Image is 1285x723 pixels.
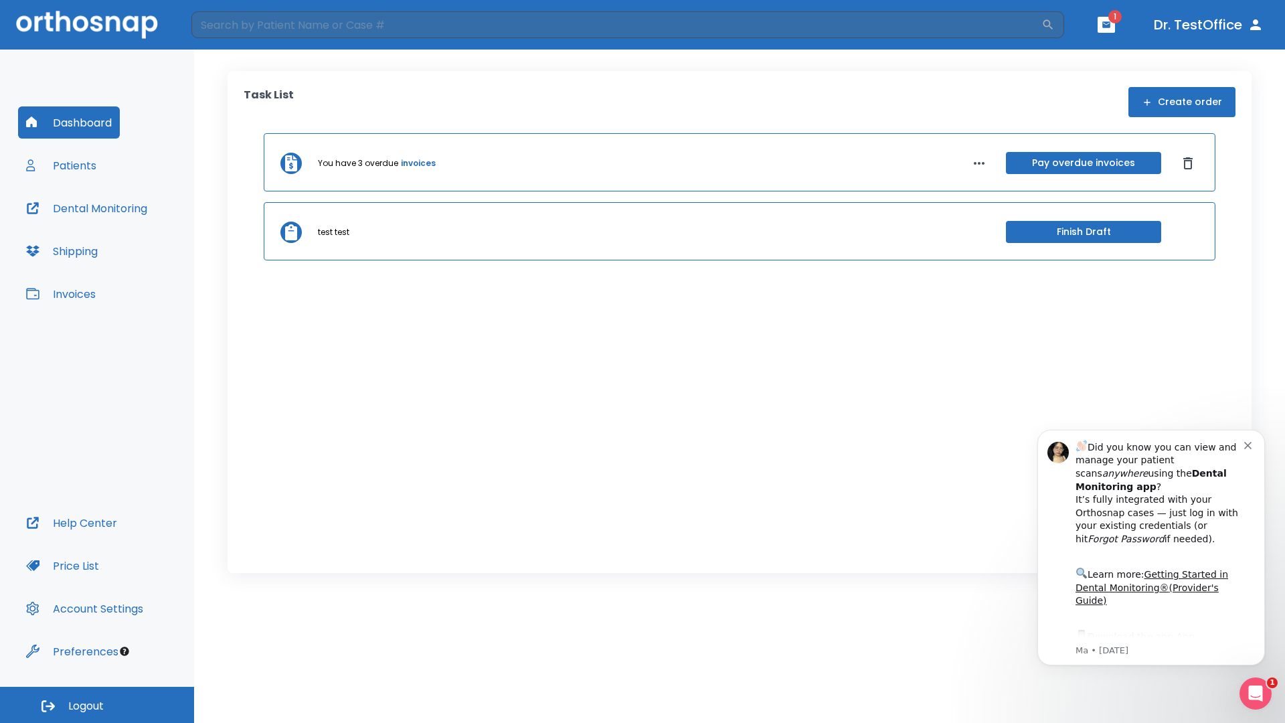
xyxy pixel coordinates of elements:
[1177,153,1199,174] button: Dismiss
[68,699,104,714] span: Logout
[1239,677,1272,710] iframe: Intercom live chat
[1006,221,1161,243] button: Finish Draft
[18,149,104,181] button: Patients
[318,157,398,169] p: You have 3 overdue
[318,226,349,238] p: test test
[18,192,155,224] button: Dental Monitoring
[244,87,294,117] p: Task List
[1267,677,1278,688] span: 1
[18,278,104,310] button: Invoices
[118,645,131,657] div: Tooltip anchor
[1148,13,1269,37] button: Dr. TestOffice
[16,11,158,38] img: Orthosnap
[18,550,107,582] button: Price List
[1006,152,1161,174] button: Pay overdue invoices
[1128,87,1235,117] button: Create order
[401,157,436,169] a: invoices
[18,592,151,625] button: Account Settings
[1108,10,1122,23] span: 1
[18,635,126,667] button: Preferences
[191,11,1041,38] input: Search by Patient Name or Case #
[1017,413,1285,716] iframe: Intercom notifications message
[18,235,106,267] button: Shipping
[18,507,125,539] button: Help Center
[18,106,120,139] button: Dashboard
